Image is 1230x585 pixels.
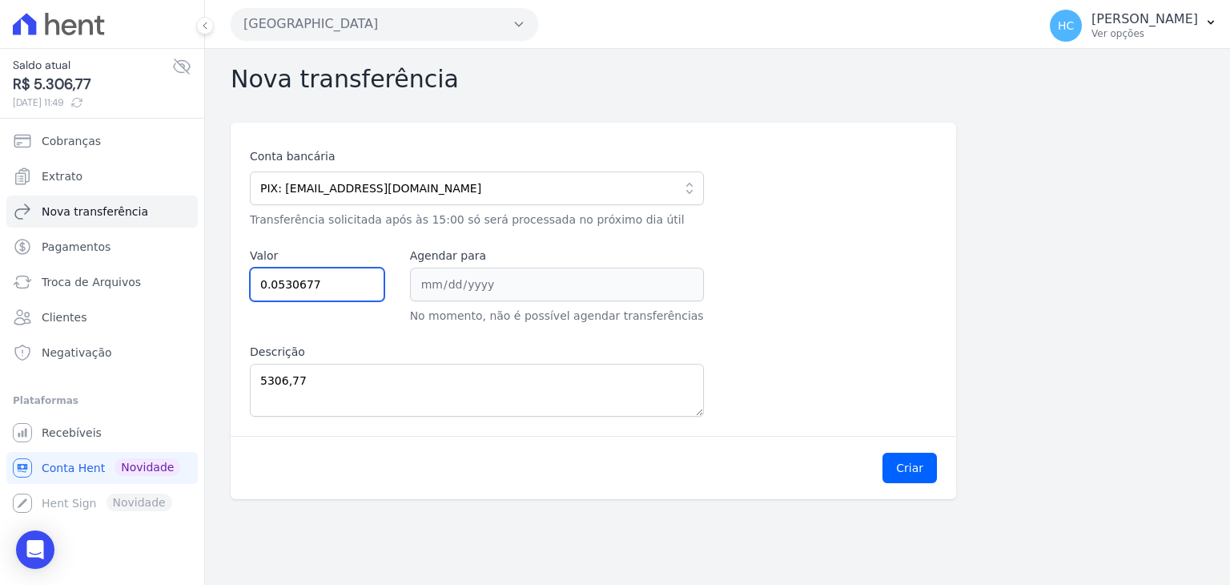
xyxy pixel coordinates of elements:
a: Extrato [6,160,198,192]
a: Cobranças [6,125,198,157]
span: Clientes [42,309,86,325]
a: Troca de Arquivos [6,266,198,298]
label: Descrição [250,344,704,361]
span: Cobranças [42,133,101,149]
label: Conta bancária [250,148,704,165]
a: Pagamentos [6,231,198,263]
span: Saldo atual [13,57,172,74]
button: Criar [882,453,937,483]
h2: Nova transferência [231,65,1204,94]
span: Recebíveis [42,425,102,441]
span: [DATE] 11:49 [13,95,172,110]
span: Novidade [115,458,180,476]
nav: Sidebar [13,125,191,519]
button: [GEOGRAPHIC_DATA] [231,8,538,40]
p: Ver opções [1091,27,1198,40]
a: Recebíveis [6,417,198,449]
a: Negativação [6,337,198,369]
p: [PERSON_NAME] [1091,11,1198,27]
label: Agendar para [410,248,704,264]
span: Extrato [42,168,82,184]
span: Negativação [42,345,112,361]
span: HC [1058,20,1074,31]
span: Pagamentos [42,239,111,255]
div: Open Intercom Messenger [16,531,54,569]
span: R$ 5.306,77 [13,74,172,95]
span: Nova transferência [42,204,148,220]
p: No momento, não é possível agendar transferências [410,308,704,325]
label: Valor [250,248,384,264]
div: Plataformas [13,391,191,410]
button: HC [PERSON_NAME] Ver opções [1037,3,1230,48]
p: Transferência solicitada após às 15:00 só será processada no próximo dia útil [250,212,704,228]
a: Clientes [6,301,198,333]
span: Troca de Arquivos [42,274,141,290]
span: Conta Hent [42,460,105,476]
a: Nova transferência [6,196,198,228]
a: Conta Hent Novidade [6,452,198,484]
